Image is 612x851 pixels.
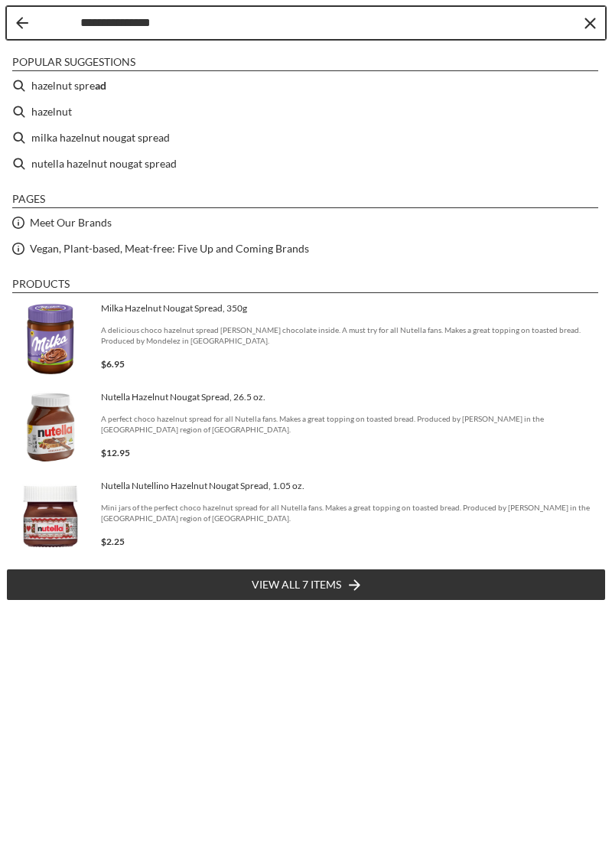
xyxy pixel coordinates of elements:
[12,192,598,208] li: Pages
[95,77,106,94] b: ad
[101,447,130,458] span: $12.95
[12,478,600,555] a: Nuttela Nutellino Hazelnut Nougat SpreadNutella Nutellino Hazelnut Nougat Spread, 1.05 oz.Mini ja...
[6,383,606,472] li: Nutella Hazelnut Nougat Spread, 26.5 oz.
[12,301,600,377] a: Milka Hazelnut Nougat Spread, 350gA delicious choco hazelnut spread [PERSON_NAME] chocolate insid...
[30,240,309,257] a: Vegan, Plant-based, Meat-free: Five Up and Coming Brands
[30,214,112,231] a: Meet Our Brands
[16,17,28,29] button: Back
[101,480,600,492] span: Nutella Nutellino Hazelnut Nougat Spread, 1.05 oz.
[101,324,600,346] span: A delicious choco hazelnut spread [PERSON_NAME] chocolate inside. A must try for all Nutella fans...
[12,390,600,466] a: Nutella Hazelnut Nougat SpreadNutella Hazelnut Nougat Spread, 26.5 oz.A perfect choco hazelnut sp...
[6,151,606,177] li: nutella hazelnut nougat spread
[101,536,125,547] span: $2.25
[101,391,600,403] span: Nutella Hazelnut Nougat Spread, 26.5 oz.
[101,502,600,523] span: Mini jars of the perfect choco hazelnut spread for all Nutella fans. Makes a great topping on toa...
[6,73,606,99] li: hazelnut spread
[6,99,606,125] li: hazelnut
[6,569,606,601] li: View all 7 items
[12,55,598,71] li: Popular suggestions
[101,358,125,370] span: $6.95
[6,472,606,561] li: Nutella Nutellino Hazelnut Nougat Spread, 1.05 oz.
[582,15,597,31] button: Clear
[12,277,598,293] li: Products
[6,125,606,151] li: milka hazelnut nougat spread
[12,478,89,555] img: Nuttela Nutellino Hazelnut Nougat Spread
[101,302,600,315] span: Milka Hazelnut Nougat Spread, 350g
[6,295,606,383] li: Milka Hazelnut Nougat Spread, 350g
[6,210,606,236] li: Meet Our Brands
[12,390,89,466] img: Nutella Hazelnut Nougat Spread
[101,413,600,435] span: A perfect choco hazelnut spread for all Nutella fans. Makes a great topping on toasted bread. Pro...
[252,576,341,593] span: View all 7 items
[6,236,606,262] li: Vegan, Plant-based, Meat-free: Five Up and Coming Brands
